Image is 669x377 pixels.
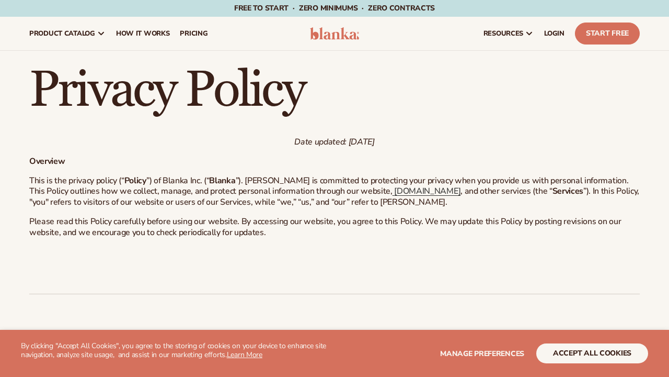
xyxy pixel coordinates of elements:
[29,216,621,238] span: Please read this Policy carefully before using our website. By accessing our website, you agree t...
[393,185,461,197] a: [DOMAIN_NAME]
[116,29,170,38] span: How It Works
[440,343,524,363] button: Manage preferences
[29,175,628,197] span: ”). [PERSON_NAME] is committed to protecting your privacy when you provide us with personal infor...
[483,29,523,38] span: resources
[29,175,124,186] span: This is the privacy policy (“
[544,29,564,38] span: LOGIN
[310,27,359,40] img: logo
[175,17,213,50] a: pricing
[552,185,583,197] strong: Services
[209,175,235,186] strong: Blanka
[394,185,460,197] span: [DOMAIN_NAME]
[29,185,639,208] span: ”). In this Policy, "you" refers to visitors of our website or users of our Services, while “we,”...
[440,349,524,359] span: Manage preferences
[146,175,210,186] span: ”) of Blanka Inc. (“
[575,23,640,45] a: Start Free
[536,343,648,363] button: accept all cookies
[234,3,435,13] span: Free to start · ZERO minimums · ZERO contracts
[180,29,207,38] span: pricing
[111,17,175,50] a: How It Works
[124,175,146,186] strong: Policy
[539,17,570,50] a: LOGIN
[227,350,262,360] a: Learn More
[29,156,65,167] strong: Overview
[460,185,552,197] span: , and other services (the “
[478,17,539,50] a: resources
[294,136,375,148] em: Date updated: [DATE]
[29,65,640,116] h1: Privacy Policy
[21,342,334,360] p: By clicking "Accept All Cookies", you agree to the storing of cookies on your device to enhance s...
[24,17,111,50] a: product catalog
[29,29,95,38] span: product catalog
